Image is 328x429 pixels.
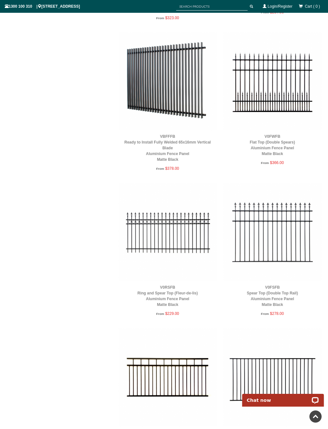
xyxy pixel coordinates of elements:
[270,311,284,316] span: $278.00
[119,183,217,281] img: V0RSFB - Ring and Spear Top (Fleur-de-lis) - Aluminium Fence Panel - Matte Black - Gate Warehouse
[247,285,298,307] a: V0FSFBSpear Top (Double Top Rail)Aluminium Fence PanelMatte Black
[238,386,328,407] iframe: LiveChat chat widget
[223,328,322,426] img: V0FTFB - Flat Top 19mm Square Tubes - Aluminium Fence Panel - Matte Black - Gate Warehouse
[270,10,284,14] span: $297.00
[176,3,248,11] input: SEARCH PRODUCTS
[119,32,217,130] img: VBFFFB - Ready to Install Fully Welded 65x16mm Vertical Blade - Aluminium Fence Panel - Matte Bla...
[124,134,211,162] a: VBFFFBReady to Install Fully Welded 65x16mm Vertical BladeAluminium Fence PanelMatte Black
[223,32,322,130] img: V0FWFB - Flat Top (Double Spears) - Aluminium Fence Panel - Matte Black - Gate Warehouse
[119,328,217,426] img: V0FDFB - Flat Top (Double Top Rail) - Aluminium Fence Panel - Matte Black - Gate Warehouse
[268,4,292,9] a: Login/Register
[223,183,322,281] img: V0FSFB - Spear Top (Double Top Rail) - Aluminium Fence Panel - Matte Black - Gate Warehouse
[270,160,284,165] span: $366.00
[156,312,164,316] span: From
[165,166,179,171] span: $378.00
[165,311,179,316] span: $229.00
[165,16,179,20] span: $323.00
[156,167,164,170] span: From
[156,16,164,20] span: From
[137,285,198,307] a: V0RSFBRing and Spear Top (Fleur-de-lis)Aluminium Fence PanelMatte Black
[261,312,269,316] span: From
[250,134,295,156] a: V0FWFBFlat Top (Double Spears)Aluminium Fence PanelMatte Black
[261,161,269,165] span: From
[305,4,320,9] span: Cart ( 0 )
[261,11,269,14] span: From
[5,4,80,9] span: 1300 100 310 | [STREET_ADDRESS]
